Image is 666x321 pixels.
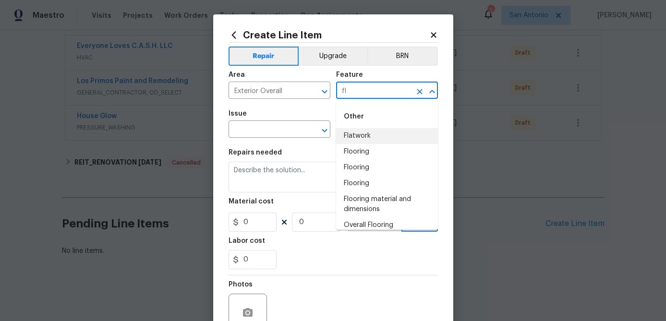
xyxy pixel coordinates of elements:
button: Clear [413,85,426,98]
button: Open [318,85,331,98]
li: Overall Flooring [336,217,438,233]
h5: Labor cost [229,238,265,244]
button: Upgrade [299,47,367,66]
button: Repair [229,47,299,66]
h2: Create Line Item [229,30,429,40]
button: Close [425,85,439,98]
li: Flooring [336,160,438,176]
li: Flatwork [336,128,438,144]
li: Flooring material and dimensions [336,191,438,217]
h5: Area [229,71,245,78]
h5: Material cost [229,198,274,205]
button: Open [318,124,331,137]
h5: Repairs needed [229,149,282,156]
li: Flooring [336,144,438,160]
h5: Photos [229,281,253,288]
li: Flooring [336,176,438,191]
div: Other [336,105,438,128]
h5: Issue [229,110,247,117]
h5: Feature [336,71,363,78]
button: BRN [367,47,438,66]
